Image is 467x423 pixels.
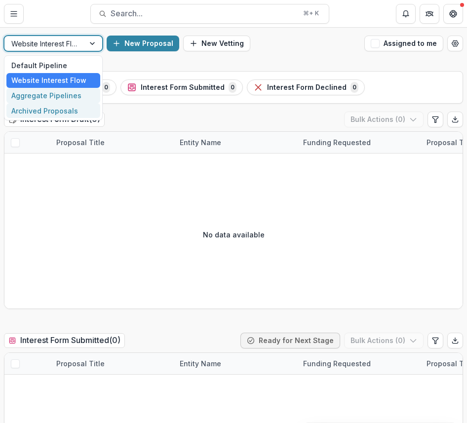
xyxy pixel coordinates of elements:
button: Interest Form Declined0 [247,79,365,95]
span: 0 [350,82,358,93]
button: Partners [420,4,439,24]
div: Funding Requested [297,353,421,374]
h2: Interest Form Submitted ( 0 ) [4,333,125,347]
button: Interest Form Submitted0 [120,79,243,95]
button: Notifications [396,4,416,24]
button: Open table manager [447,36,463,51]
div: Funding Requested [297,137,377,148]
div: Entity Name [174,353,297,374]
span: 0 [102,82,110,93]
button: Assigned to me [364,36,443,51]
div: Funding Requested [297,358,377,369]
div: Proposal Title [50,353,174,374]
button: Bulk Actions (0) [344,112,424,127]
button: Edit table settings [428,112,443,127]
button: Get Help [443,4,463,24]
button: Edit table settings [428,333,443,348]
div: Proposal Title [50,137,111,148]
span: Search... [111,9,297,18]
div: Website Interest Flow [6,73,100,88]
button: New Vetting [183,36,250,51]
button: New Proposal [107,36,179,51]
span: Interest Form Declined [267,83,347,92]
button: Bulk Actions (0) [344,333,424,348]
div: Proposal Title [50,132,174,153]
button: Search... [90,4,329,24]
div: Entity Name [174,358,227,369]
button: Export table data [447,333,463,348]
div: Archived Proposals [6,103,100,118]
div: Entity Name [174,137,227,148]
div: Proposal Title [50,358,111,369]
div: Funding Requested [297,132,421,153]
p: No data available [203,230,265,240]
span: Interest Form Submitted [141,83,225,92]
div: Entity Name [174,132,297,153]
button: Toggle Menu [4,4,24,24]
div: Aggregate Pipelines [6,88,100,103]
button: Export table data [447,112,463,127]
button: Ready for Next Stage [240,333,340,348]
div: Default Pipeline [6,58,100,73]
span: 0 [229,82,236,93]
div: ⌘ + K [301,8,321,19]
